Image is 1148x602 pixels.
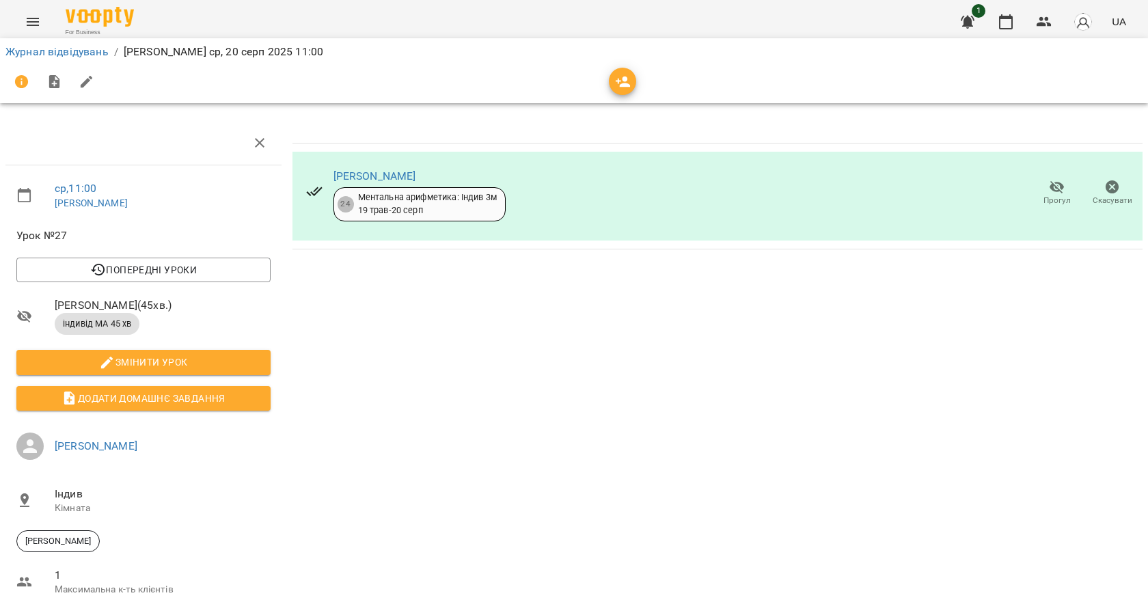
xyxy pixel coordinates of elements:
[16,530,100,552] div: [PERSON_NAME]
[1093,195,1132,206] span: Скасувати
[1043,195,1071,206] span: Прогул
[66,7,134,27] img: Voopty Logo
[55,297,271,314] span: [PERSON_NAME] ( 45 хв. )
[55,567,271,584] span: 1
[124,44,323,60] p: [PERSON_NAME] ср, 20 серп 2025 11:00
[17,535,99,547] span: [PERSON_NAME]
[55,182,96,195] a: ср , 11:00
[1084,174,1140,213] button: Скасувати
[27,262,260,278] span: Попередні уроки
[55,502,271,515] p: Кімната
[55,439,137,452] a: [PERSON_NAME]
[16,258,271,282] button: Попередні уроки
[66,28,134,37] span: For Business
[16,5,49,38] button: Menu
[55,486,271,502] span: Індив
[358,191,497,217] div: Ментальна арифметика: Індив 3м 19 трав - 20 серп
[55,583,271,597] p: Максимальна к-ть клієнтів
[114,44,118,60] li: /
[972,4,985,18] span: 1
[5,44,1143,60] nav: breadcrumb
[333,169,416,182] a: [PERSON_NAME]
[1112,14,1126,29] span: UA
[16,350,271,374] button: Змінити урок
[27,390,260,407] span: Додати домашнє завдання
[27,354,260,370] span: Змінити урок
[1106,9,1132,34] button: UA
[338,196,354,213] div: 24
[55,197,128,208] a: [PERSON_NAME]
[5,45,109,58] a: Журнал відвідувань
[1029,174,1084,213] button: Прогул
[1074,12,1093,31] img: avatar_s.png
[16,386,271,411] button: Додати домашнє завдання
[55,318,139,330] span: індивід МА 45 хв
[16,228,271,244] span: Урок №27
